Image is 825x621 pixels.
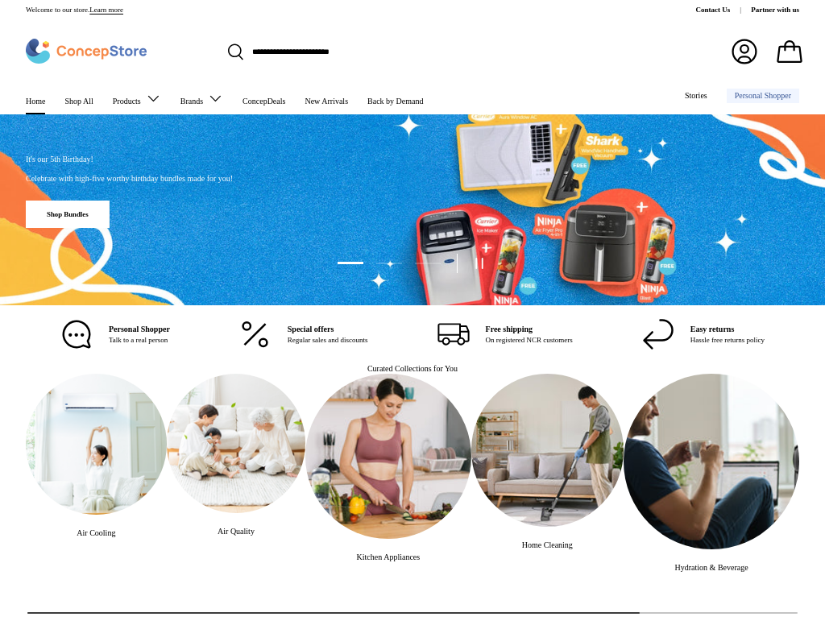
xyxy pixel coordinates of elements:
p: Hassle free returns policy [690,335,765,346]
a: Learn more [89,6,123,14]
strong: Personal Shopper [109,325,170,333]
a: Partner with us [751,5,799,16]
a: Products [113,82,161,114]
h2: Celebrate with high-five worthy birthday bundles made for you! [26,173,233,184]
summary: Brands [171,82,233,114]
img: ConcepStore [26,39,147,64]
img: Air Cooling | ConcepStore [26,374,167,515]
a: Personal Shopper Talk to a real person [26,318,205,350]
a: Shop Bundles [26,201,110,229]
a: Air Quality [218,527,255,536]
h2: Curated Collections for You [367,363,458,374]
a: Personal Shopper [727,89,799,103]
strong: Special offers [288,325,334,333]
nav: Primary [26,82,423,114]
a: Air Cooling [77,528,115,537]
nav: Secondary [646,82,799,114]
p: Welcome to our store. [26,5,123,16]
a: Home Cleaning [471,374,624,527]
a: Stories [685,83,707,109]
p: It's our 5th Birthday! [26,153,233,165]
a: Home Cleaning [522,540,573,549]
strong: Free shipping [486,325,533,333]
strong: Easy returns [690,325,735,333]
a: Kitchen Appliances [357,553,421,561]
a: Back by Demand [367,89,423,114]
a: Contact Us [696,5,752,16]
a: Kitchen Appliances [305,374,471,539]
a: Hydration & Beverage [675,563,748,572]
a: Home [26,89,45,114]
a: New Arrivals [305,89,348,114]
p: On registered NCR customers [486,335,573,346]
summary: Products [103,82,171,114]
span: Personal Shopper [735,92,791,100]
a: Hydration & Beverage [624,374,799,549]
a: Free shipping On registered NCR customers [403,318,607,350]
a: Easy returns Hassle free returns policy [607,318,799,350]
a: Special offers Regular sales and discounts [205,318,403,350]
a: Shop All [64,89,93,114]
p: Regular sales and discounts [288,335,368,346]
img: Air Quality [167,374,306,513]
a: ConcepDeals [243,89,285,114]
p: Talk to a real person [109,335,170,346]
a: Air Cooling [26,374,167,515]
a: Brands [180,82,223,114]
